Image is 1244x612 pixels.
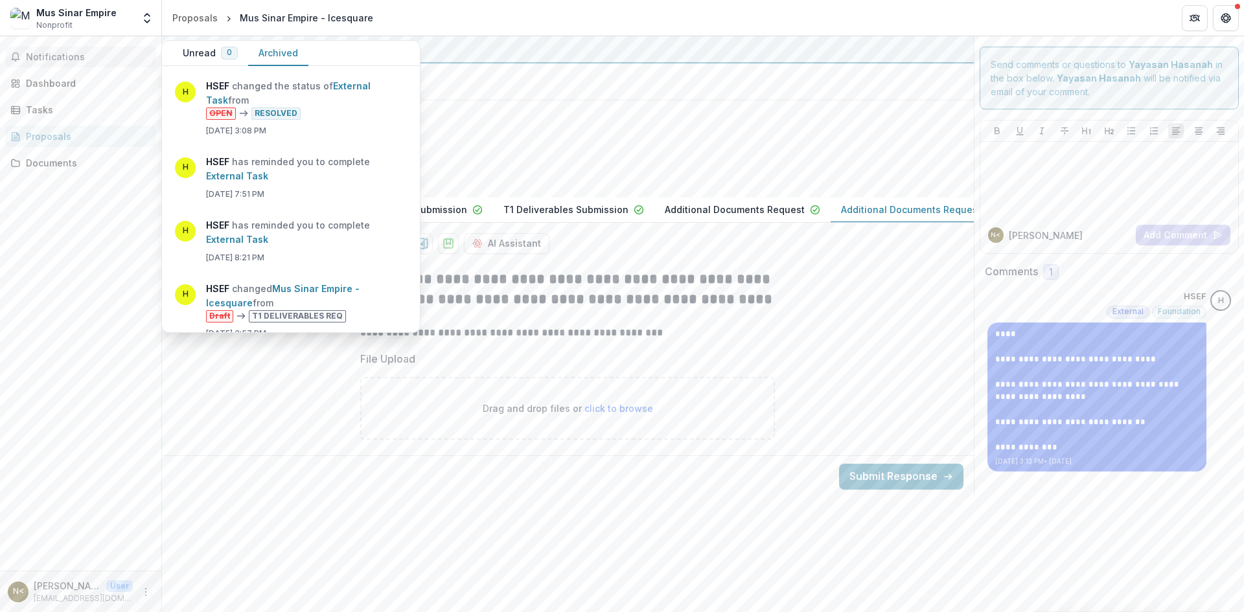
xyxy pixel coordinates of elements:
p: [EMAIL_ADDRESS][DOMAIN_NAME] [34,593,133,604]
button: Archived [248,41,308,66]
button: More [138,584,154,600]
a: Proposals [5,126,156,147]
div: HSEF [1218,297,1224,305]
div: Proposals [172,11,218,25]
div: Norlena Mat Noor <hanasha96@gmail.com> [991,232,1000,238]
span: External [1112,307,1144,316]
p: HSEF [1184,290,1206,303]
button: Open entity switcher [138,5,156,31]
p: Additional Documents Request [665,203,805,216]
a: External Task [206,234,268,245]
button: download-proposal [412,233,433,254]
div: Proposals [26,130,146,143]
h2: Comments [985,266,1038,278]
p: [PERSON_NAME] [1009,229,1083,242]
div: Dashboard [26,76,146,90]
a: Mus Sinar Empire - Icesquare [206,283,360,308]
button: Ordered List [1146,123,1162,139]
div: Mus Sinar Empire [36,6,117,19]
span: Notifications [26,52,151,63]
a: Proposals [167,8,223,27]
span: Foundation [1158,307,1201,316]
button: Align Center [1191,123,1206,139]
span: 0 [227,48,232,57]
button: Get Help [1213,5,1239,31]
button: Partners [1182,5,1208,31]
p: Additional Documents Request [841,203,981,216]
a: External Task [206,170,268,181]
p: changed the status of from [206,79,407,120]
div: Mus Sinar Empire - Icesquare [240,11,373,25]
p: [PERSON_NAME] <[EMAIL_ADDRESS][DOMAIN_NAME]> [34,579,101,593]
p: has reminded you to complete [206,155,407,183]
p: File Upload [360,351,415,367]
span: click to browse [584,403,653,414]
button: Align Right [1213,123,1228,139]
p: Drag and drop files or [483,402,653,415]
div: Documents [26,156,146,170]
button: Heading 1 [1079,123,1094,139]
div: Send comments or questions to in the box below. will be notified via email of your comment. [980,47,1239,109]
div: Yayasan Hasanah [172,41,963,57]
button: Italicize [1034,123,1050,139]
a: Dashboard [5,73,156,94]
button: Bullet List [1123,123,1139,139]
p: T1 Deliverables Submission [503,203,628,216]
button: Unread [172,41,248,66]
button: Align Left [1168,123,1184,139]
span: Nonprofit [36,19,73,31]
h2: Mus Sinar Empire - Icesquare [172,111,943,126]
a: External Task [206,80,371,106]
button: Underline [1012,123,1028,139]
button: Heading 2 [1101,123,1117,139]
button: Submit Response [839,464,963,490]
button: Notifications [5,47,156,67]
p: has reminded you to complete [206,218,407,247]
p: [DATE] 3:13 PM • [DATE] [995,457,1199,466]
nav: breadcrumb [167,8,378,27]
p: User [106,580,133,592]
a: Documents [5,152,156,174]
div: Norlena Mat Noor <hanasha96@gmail.com> [13,587,24,596]
a: Tasks [5,99,156,120]
button: Strike [1057,123,1072,139]
button: Bold [989,123,1005,139]
strong: Yayasan Hasanah [1057,73,1141,84]
div: Tasks [26,103,146,117]
span: 1 [1049,267,1053,278]
button: AI Assistant [464,233,549,254]
strong: Yayasan Hasanah [1129,59,1213,70]
p: changed from [206,282,407,323]
img: Mus Sinar Empire [10,8,31,28]
button: download-proposal [438,233,459,254]
button: Add Comment [1136,225,1230,245]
